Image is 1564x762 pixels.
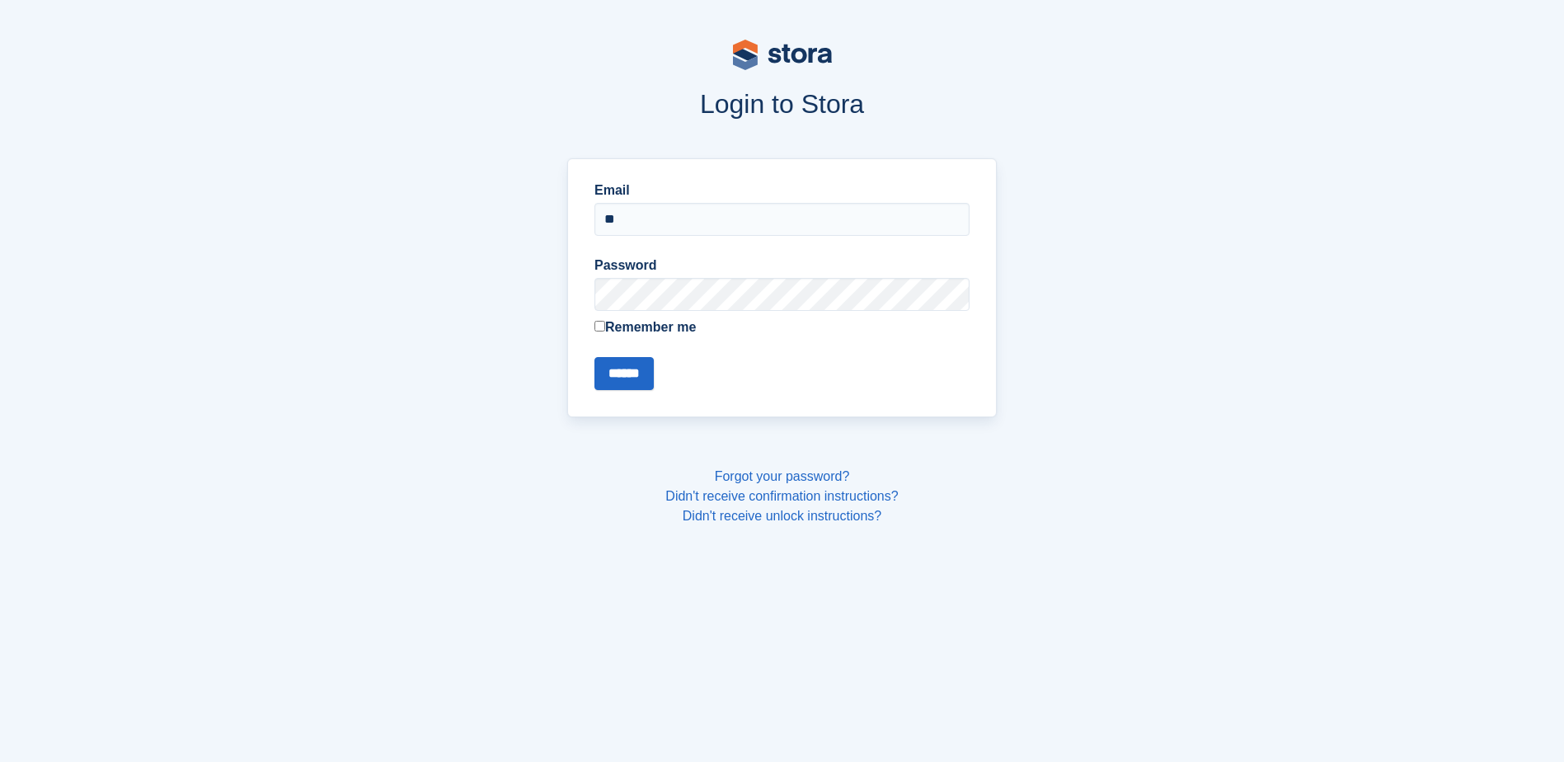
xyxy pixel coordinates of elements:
[665,489,898,503] a: Didn't receive confirmation instructions?
[594,256,970,275] label: Password
[733,40,832,70] img: stora-logo-53a41332b3708ae10de48c4981b4e9114cc0af31d8433b30ea865607fb682f29.svg
[253,89,1312,119] h1: Login to Stora
[594,317,970,337] label: Remember me
[594,321,605,332] input: Remember me
[715,469,850,483] a: Forgot your password?
[683,509,881,523] a: Didn't receive unlock instructions?
[594,181,970,200] label: Email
